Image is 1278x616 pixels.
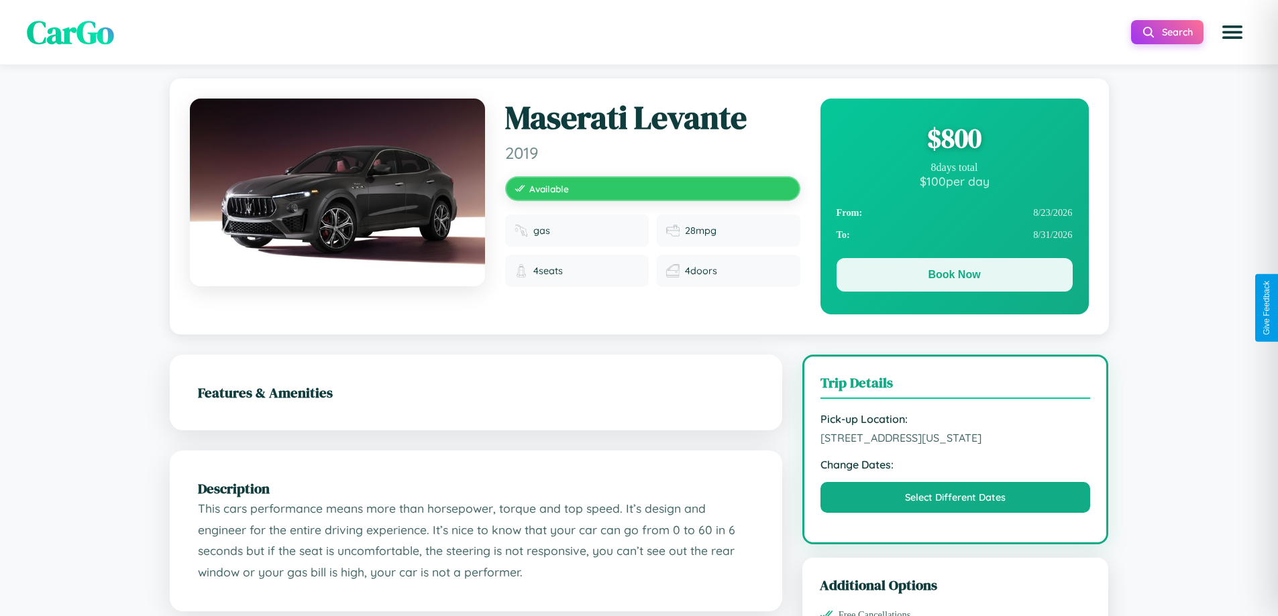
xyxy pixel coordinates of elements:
[685,265,717,277] span: 4 doors
[1131,20,1204,44] button: Search
[27,10,114,54] span: CarGo
[820,373,1091,399] h3: Trip Details
[837,162,1073,174] div: 8 days total
[837,258,1073,292] button: Book Now
[820,431,1091,444] span: [STREET_ADDRESS][US_STATE]
[820,482,1091,513] button: Select Different Dates
[198,498,754,583] p: This cars performance means more than horsepower, torque and top speed. It’s design and engineer ...
[505,143,800,163] span: 2019
[837,224,1073,246] div: 8 / 31 / 2026
[837,202,1073,224] div: 8 / 23 / 2026
[529,183,569,194] span: Available
[837,229,850,241] strong: To:
[1262,281,1271,335] div: Give Feedback
[515,224,528,237] img: Fuel type
[837,174,1073,188] div: $ 100 per day
[837,120,1073,156] div: $ 800
[1162,26,1193,38] span: Search
[533,225,550,237] span: gas
[533,265,563,277] span: 4 seats
[666,264,680,278] img: Doors
[515,264,528,278] img: Seats
[505,99,800,137] h1: Maserati Levante
[820,458,1091,471] strong: Change Dates:
[837,207,863,219] strong: From:
[820,575,1091,595] h3: Additional Options
[190,99,485,286] img: Maserati Levante 2019
[666,224,680,237] img: Fuel efficiency
[198,479,754,498] h2: Description
[820,412,1091,426] strong: Pick-up Location:
[198,383,754,402] h2: Features & Amenities
[1214,13,1251,51] button: Open menu
[685,225,716,237] span: 28 mpg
